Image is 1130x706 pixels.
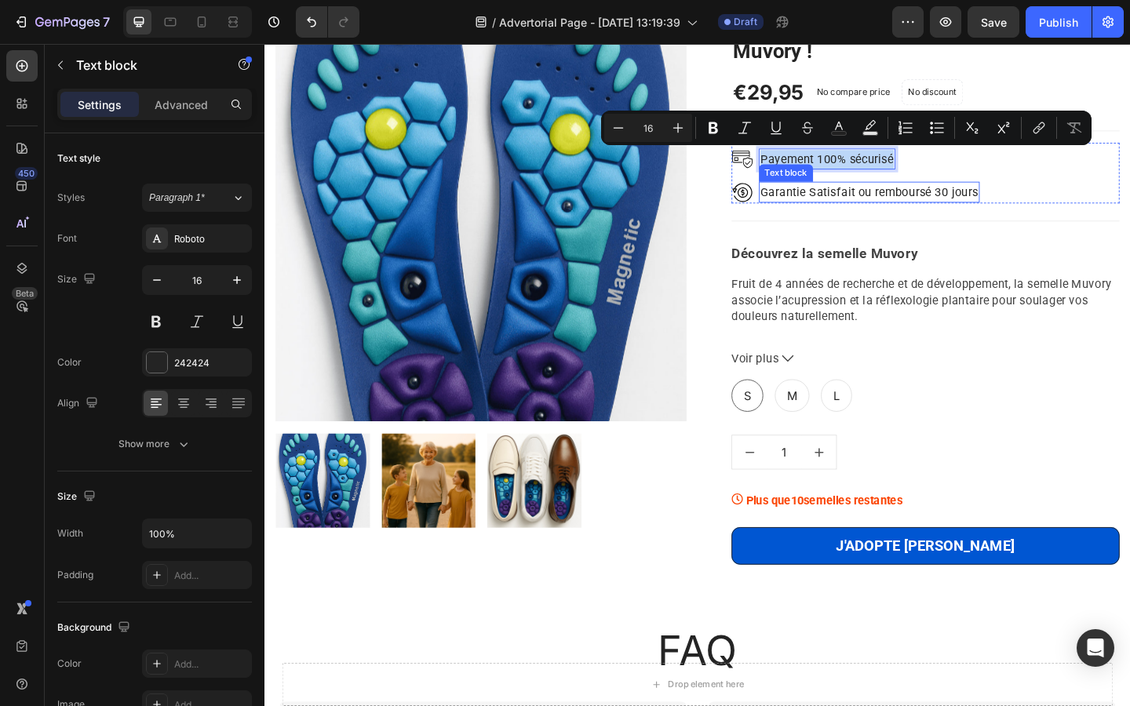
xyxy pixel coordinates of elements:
div: 242424 [174,356,248,370]
button: increment [584,426,621,462]
div: Rich Text Editor. Editing area: main [621,534,816,558]
button: Paragraph 1* [142,184,252,212]
button: Save [968,6,1019,38]
div: Add... [174,657,248,671]
p: J'ADOPTE [PERSON_NAME] [621,534,816,558]
span: Paragraph 1* [149,191,205,205]
button: J'ADOPTE MUVORY [508,526,930,566]
span: S [521,375,529,391]
p: Payement 100% sécurisé [539,115,684,136]
div: Publish [1039,14,1078,31]
div: Drop element here [439,690,522,703]
span: Save [981,16,1007,29]
span: M [568,375,579,391]
div: Styles [57,191,85,205]
div: Beta [12,287,38,300]
div: Roboto [174,232,248,246]
h2: FAQ [16,629,926,690]
button: Publish [1026,6,1092,38]
div: 450 [15,167,38,180]
div: Size [57,269,99,290]
p: Elles ne sont pas comme les autres semelles. Elles sont conçues pour : [508,318,930,336]
input: Auto [143,519,251,548]
p: 7 [103,13,110,31]
button: decrement [508,426,546,462]
div: €29,95 [508,37,588,68]
div: Text style [57,151,100,166]
div: Padding [57,568,93,582]
span: Voir plus [508,333,560,353]
p: Fruit de 4 années de recherche et de développement, la semelle Muvory associe l’acupression et la... [508,253,930,305]
div: Color [57,657,82,671]
p: Plus que semelles restantes [523,488,694,507]
p: Text block [76,56,210,75]
span: Advertorial Page - [DATE] 13:19:39 [499,14,680,31]
div: Open Intercom Messenger [1077,629,1114,667]
p: No discount [700,45,753,60]
div: Text block [541,133,593,147]
div: Editor contextual toolbar [601,111,1092,145]
span: L [618,375,625,391]
div: Rich Text Editor. Editing area: main [538,114,686,137]
div: Add... [174,569,248,583]
span: / [492,14,496,31]
button: Show more [57,430,252,458]
div: Width [57,526,83,540]
p: Advanced [155,96,208,113]
button: 7 [6,6,117,38]
div: Color [57,355,82,369]
div: Size [57,486,99,508]
p: Settings [78,96,122,113]
button: Voir plus [508,333,930,353]
input: quantity [546,426,584,462]
span: Draft [734,15,757,29]
span: 10 [572,489,586,504]
h3: Découvrez la semelle Muvory [508,218,930,238]
div: Align [57,393,101,414]
iframe: Design area [264,44,1130,706]
div: Background [57,617,133,639]
div: Undo/Redo [296,6,359,38]
div: Show more [118,436,191,452]
div: Font [57,231,77,246]
p: No compare price [600,48,680,57]
p: Garantie Satisfait ou remboursé 30 jours [539,151,776,172]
